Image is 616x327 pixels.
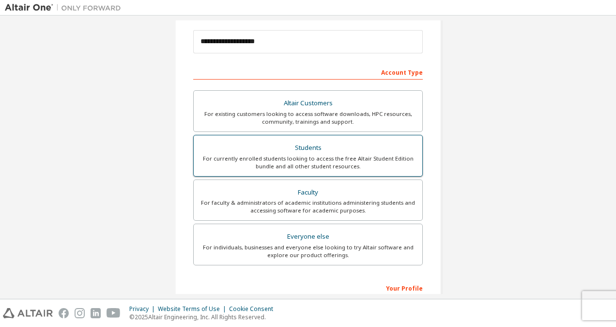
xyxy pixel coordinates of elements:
div: Everyone else [200,230,416,244]
div: Faculty [200,186,416,199]
img: linkedin.svg [91,308,101,318]
div: Your Profile [193,280,423,295]
img: facebook.svg [59,308,69,318]
div: Students [200,141,416,155]
div: Website Terms of Use [158,305,229,313]
div: Account Type [193,64,423,80]
div: For currently enrolled students looking to access the free Altair Student Edition bundle and all ... [200,155,416,170]
div: For existing customers looking to access software downloads, HPC resources, community, trainings ... [200,110,416,126]
div: For individuals, businesses and everyone else looking to try Altair software and explore our prod... [200,244,416,259]
div: Cookie Consent [229,305,279,313]
p: © 2025 Altair Engineering, Inc. All Rights Reserved. [129,313,279,321]
img: Altair One [5,3,126,13]
div: Privacy [129,305,158,313]
div: For faculty & administrators of academic institutions administering students and accessing softwa... [200,199,416,214]
img: instagram.svg [75,308,85,318]
div: Altair Customers [200,97,416,110]
img: altair_logo.svg [3,308,53,318]
img: youtube.svg [107,308,121,318]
